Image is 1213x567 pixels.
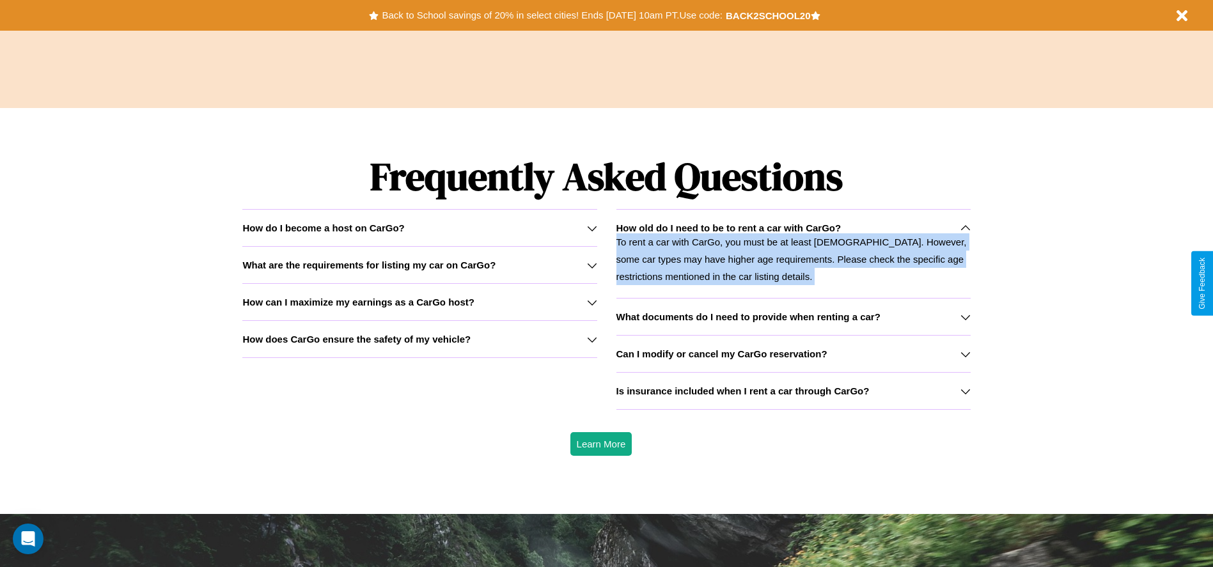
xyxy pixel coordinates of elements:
button: Learn More [570,432,632,456]
h3: What are the requirements for listing my car on CarGo? [242,260,496,270]
button: Back to School savings of 20% in select cities! Ends [DATE] 10am PT.Use code: [379,6,725,24]
h3: How does CarGo ensure the safety of my vehicle? [242,334,471,345]
div: Give Feedback [1198,258,1207,309]
h1: Frequently Asked Questions [242,144,970,209]
h3: Is insurance included when I rent a car through CarGo? [616,385,870,396]
b: BACK2SCHOOL20 [726,10,811,21]
div: Open Intercom Messenger [13,524,43,554]
h3: How old do I need to be to rent a car with CarGo? [616,222,841,233]
h3: What documents do I need to provide when renting a car? [616,311,880,322]
h3: How can I maximize my earnings as a CarGo host? [242,297,474,307]
h3: Can I modify or cancel my CarGo reservation? [616,348,827,359]
p: To rent a car with CarGo, you must be at least [DEMOGRAPHIC_DATA]. However, some car types may ha... [616,233,971,285]
h3: How do I become a host on CarGo? [242,222,404,233]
